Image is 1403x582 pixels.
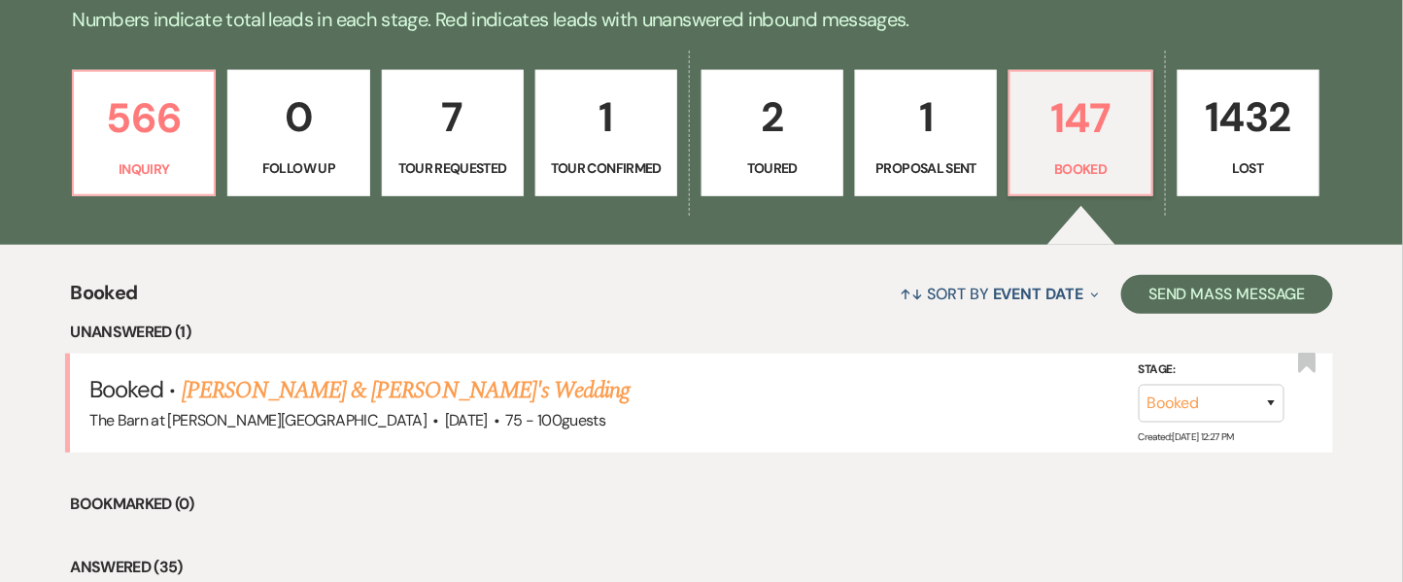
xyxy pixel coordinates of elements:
a: 1432Lost [1178,70,1319,196]
p: 0 [240,85,357,150]
span: Booked [89,374,163,404]
a: 7Tour Requested [382,70,524,196]
p: 147 [1022,86,1139,151]
p: Toured [714,157,831,179]
p: Booked [1022,158,1139,180]
a: 2Toured [701,70,843,196]
p: 1 [868,85,984,150]
p: Numbers indicate total leads in each stage. Red indicates leads with unanswered inbound messages. [2,4,1401,35]
a: [PERSON_NAME] & [PERSON_NAME]'s Wedding [182,373,631,408]
p: Tour Confirmed [548,157,665,179]
p: Proposal Sent [868,157,984,179]
span: [DATE] [445,410,488,430]
li: Answered (35) [70,555,1333,580]
p: Lost [1190,157,1307,179]
a: 1Proposal Sent [855,70,997,196]
button: Send Mass Message [1121,275,1333,314]
p: Follow Up [240,157,357,179]
span: 75 - 100 guests [505,410,605,430]
label: Stage: [1139,359,1284,381]
button: Sort By Event Date [893,268,1107,320]
span: ↑↓ [901,284,924,304]
p: 2 [714,85,831,150]
p: Inquiry [86,158,202,180]
li: Unanswered (1) [70,320,1333,345]
p: 1432 [1190,85,1307,150]
a: 1Tour Confirmed [535,70,677,196]
p: 566 [86,86,202,151]
p: 7 [394,85,511,150]
span: Created: [DATE] 12:27 PM [1139,429,1234,442]
a: 566Inquiry [72,70,216,196]
li: Bookmarked (0) [70,492,1333,517]
a: 0Follow Up [227,70,369,196]
span: Booked [70,278,137,320]
a: 147Booked [1009,70,1152,196]
span: Event Date [993,284,1083,304]
p: 1 [548,85,665,150]
span: The Barn at [PERSON_NAME][GEOGRAPHIC_DATA] [89,410,427,430]
p: Tour Requested [394,157,511,179]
